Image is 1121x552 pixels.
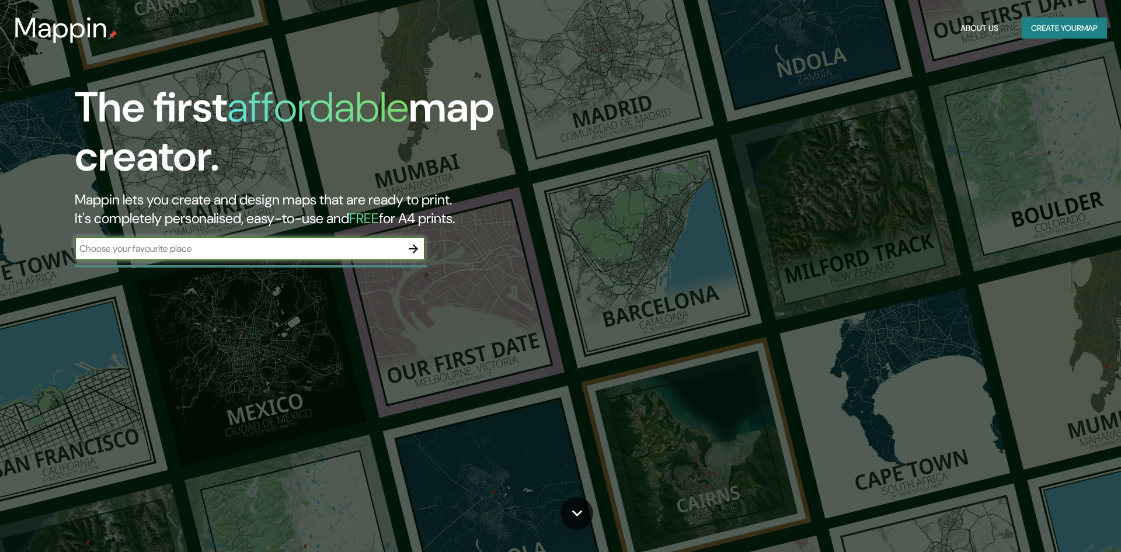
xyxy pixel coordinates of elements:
img: mappin-pin [108,30,117,40]
input: Choose your favourite place [75,242,402,255]
h2: Mappin lets you create and design maps that are ready to print. It's completely personalised, eas... [75,190,635,228]
button: Create yourmap [1022,18,1107,39]
h5: FREE [349,209,379,227]
button: About Us [956,18,1003,39]
h3: Mappin [14,12,108,44]
h1: affordable [227,80,409,134]
h1: The first map creator. [75,83,635,190]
